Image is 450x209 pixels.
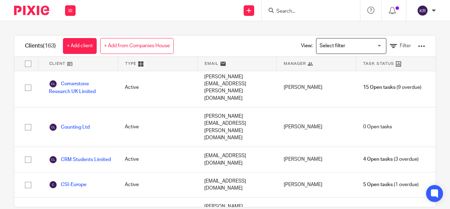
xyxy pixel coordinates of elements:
a: + Add client [63,38,97,54]
div: [PERSON_NAME] [277,147,356,172]
a: CRM Students Limited [49,155,111,164]
div: Active [118,147,197,172]
div: [EMAIL_ADDRESS][DOMAIN_NAME] [197,147,277,172]
input: Search [276,8,339,15]
a: Cornerstone Research UK Limited [49,80,111,95]
div: [PERSON_NAME] [277,107,356,147]
span: 4 Open tasks [363,156,393,163]
div: Active [118,107,197,147]
img: svg%3E [49,155,57,164]
img: Pixie [14,6,49,15]
div: [PERSON_NAME] [277,68,356,107]
div: Active [118,172,197,197]
div: Active [118,68,197,107]
div: [EMAIL_ADDRESS][DOMAIN_NAME] [197,172,277,197]
div: Search for option [316,38,386,54]
span: 15 Open tasks [363,84,396,91]
h1: Clients [25,42,56,50]
input: Search for option [317,40,382,52]
span: Filter [400,43,411,48]
span: (1 overdue) [363,181,419,188]
img: svg%3E [49,123,57,131]
div: [PERSON_NAME] [277,172,356,197]
a: Counting Ltd [49,123,90,131]
span: Type [125,61,136,67]
span: (3 overdue) [363,156,419,163]
span: 0 Open tasks [363,123,392,130]
img: svg%3E [49,180,57,189]
input: Select all [21,57,35,70]
div: [PERSON_NAME][EMAIL_ADDRESS][PERSON_NAME][DOMAIN_NAME] [197,107,277,147]
span: Task Status [363,61,394,67]
img: svg%3E [417,5,428,16]
a: CSI-Europe [49,180,86,189]
span: (163) [43,43,56,49]
a: + Add from Companies House [100,38,174,54]
div: [PERSON_NAME][EMAIL_ADDRESS][PERSON_NAME][DOMAIN_NAME] [197,68,277,107]
span: (9 overdue) [363,84,422,91]
span: Client [49,61,65,67]
span: Email [205,61,219,67]
span: 5 Open tasks [363,181,393,188]
div: View: [290,36,425,56]
span: Manager [284,61,306,67]
img: svg%3E [49,80,57,88]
